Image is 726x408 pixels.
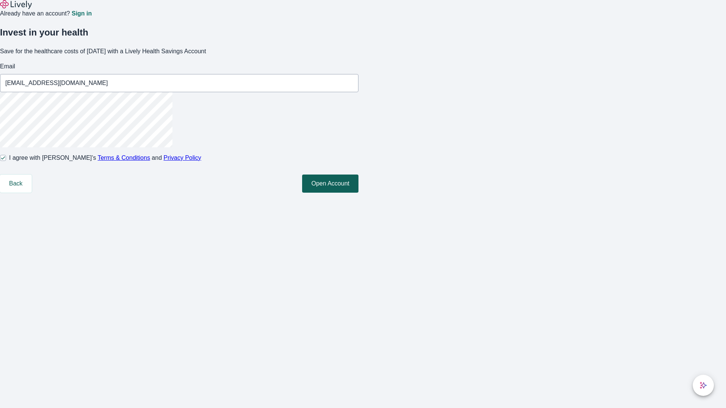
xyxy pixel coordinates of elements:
a: Terms & Conditions [98,155,150,161]
button: Open Account [302,175,358,193]
a: Privacy Policy [164,155,202,161]
span: I agree with [PERSON_NAME]’s and [9,153,201,162]
button: chat [693,375,714,396]
svg: Lively AI Assistant [700,382,707,389]
a: Sign in [71,11,92,17]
